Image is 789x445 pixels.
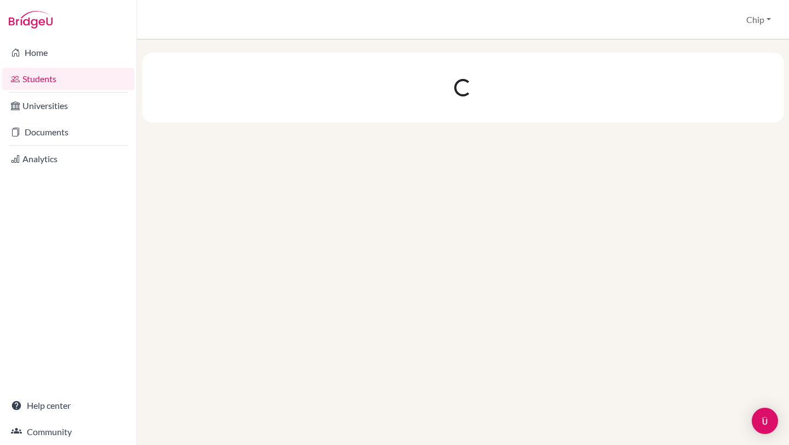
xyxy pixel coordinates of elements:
[9,11,53,28] img: Bridge-U
[2,42,134,64] a: Home
[2,395,134,417] a: Help center
[2,68,134,90] a: Students
[752,408,778,434] div: Open Intercom Messenger
[741,9,776,30] button: Chip
[2,95,134,117] a: Universities
[2,421,134,443] a: Community
[2,148,134,170] a: Analytics
[2,121,134,143] a: Documents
